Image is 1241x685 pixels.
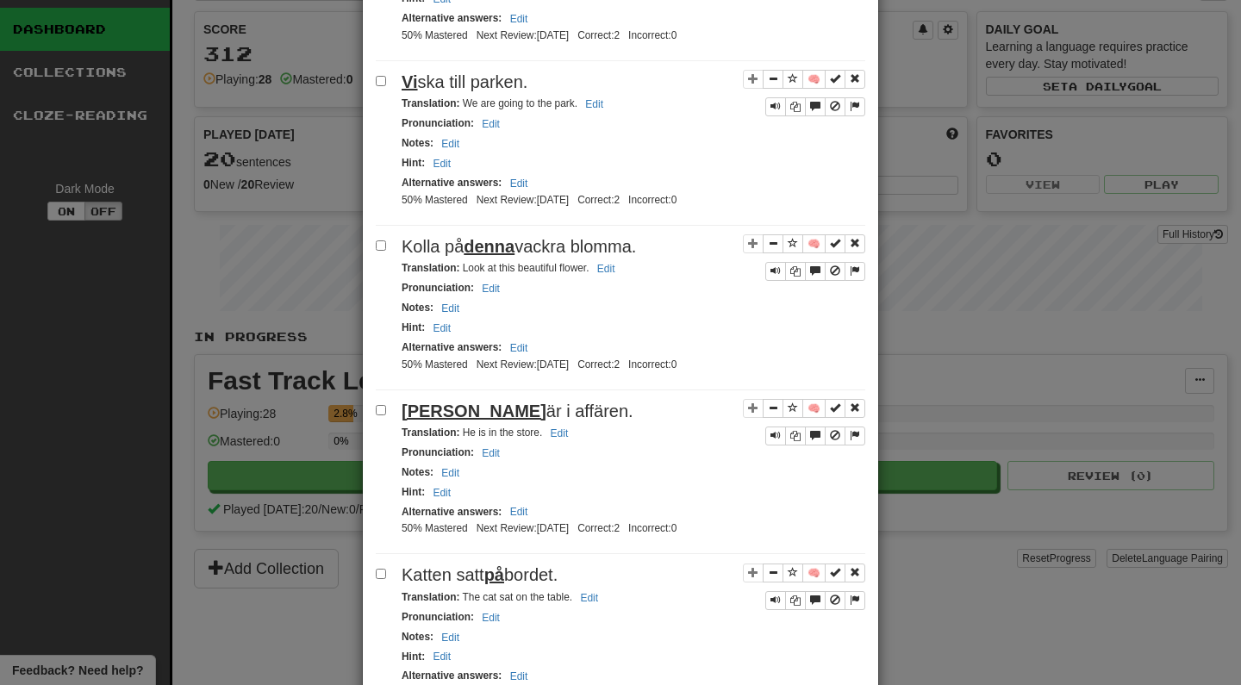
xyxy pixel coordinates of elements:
[436,628,465,647] button: Edit
[427,647,456,666] button: Edit
[402,427,459,439] strong: Translation :
[402,565,558,584] span: Katten satt bordet.
[402,611,474,623] strong: Pronunciation :
[575,588,603,607] button: Edit
[765,427,865,445] div: Sentence controls
[484,565,504,584] u: på
[624,358,681,372] li: Incorrect: 0
[505,174,533,193] button: Edit
[765,591,865,610] div: Sentence controls
[402,446,474,458] strong: Pronunciation :
[477,608,505,627] button: Edit
[624,193,681,208] li: Incorrect: 0
[765,97,865,116] div: Sentence controls
[402,669,502,682] strong: Alternative answers :
[402,262,459,274] strong: Translation :
[402,321,425,333] strong: Hint :
[402,97,459,109] strong: Translation :
[402,466,433,478] strong: Notes :
[505,9,533,28] button: Edit
[402,302,433,314] strong: Notes :
[573,28,624,43] li: Correct: 2
[402,427,573,439] small: He is in the store.
[580,95,608,114] button: Edit
[464,237,514,256] u: denna
[546,424,574,443] button: Edit
[402,97,608,109] small: We are going to the park.
[477,444,505,463] button: Edit
[472,521,573,536] li: Next Review: [DATE]
[592,259,620,278] button: Edit
[402,341,502,353] strong: Alternative answers :
[802,564,826,582] button: 🧠
[436,464,465,483] button: Edit
[402,506,502,518] strong: Alternative answers :
[743,70,865,117] div: Sentence controls
[402,486,425,498] strong: Hint :
[743,563,865,610] div: Sentence controls
[402,72,418,91] u: Vi
[397,358,472,372] li: 50% Mastered
[427,319,456,338] button: Edit
[802,234,826,253] button: 🧠
[472,28,573,43] li: Next Review: [DATE]
[402,591,603,603] small: The cat sat on the table.
[802,70,826,89] button: 🧠
[472,193,573,208] li: Next Review: [DATE]
[624,28,681,43] li: Incorrect: 0
[802,399,826,418] button: 🧠
[397,28,472,43] li: 50% Mastered
[402,237,636,256] span: Kolla på vackra blomma.
[402,282,474,294] strong: Pronunciation :
[477,279,505,298] button: Edit
[624,521,681,536] li: Incorrect: 0
[765,262,865,281] div: Sentence controls
[402,651,425,663] strong: Hint :
[402,402,546,420] u: [PERSON_NAME]
[402,177,502,189] strong: Alternative answers :
[743,399,865,446] div: Sentence controls
[573,358,624,372] li: Correct: 2
[397,193,472,208] li: 50% Mastered
[436,299,465,318] button: Edit
[427,154,456,173] button: Edit
[505,339,533,358] button: Edit
[573,521,624,536] li: Correct: 2
[402,591,459,603] strong: Translation :
[505,502,533,521] button: Edit
[402,402,633,420] span: är i affären.
[436,134,465,153] button: Edit
[402,12,502,24] strong: Alternative answers :
[743,234,865,282] div: Sentence controls
[573,193,624,208] li: Correct: 2
[402,262,620,274] small: Look at this beautiful flower.
[402,631,433,643] strong: Notes :
[397,521,472,536] li: 50% Mastered
[402,137,433,149] strong: Notes :
[402,117,474,129] strong: Pronunciation :
[402,72,527,91] span: ska till parken.
[402,157,425,169] strong: Hint :
[477,115,505,134] button: Edit
[427,483,456,502] button: Edit
[472,358,573,372] li: Next Review: [DATE]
